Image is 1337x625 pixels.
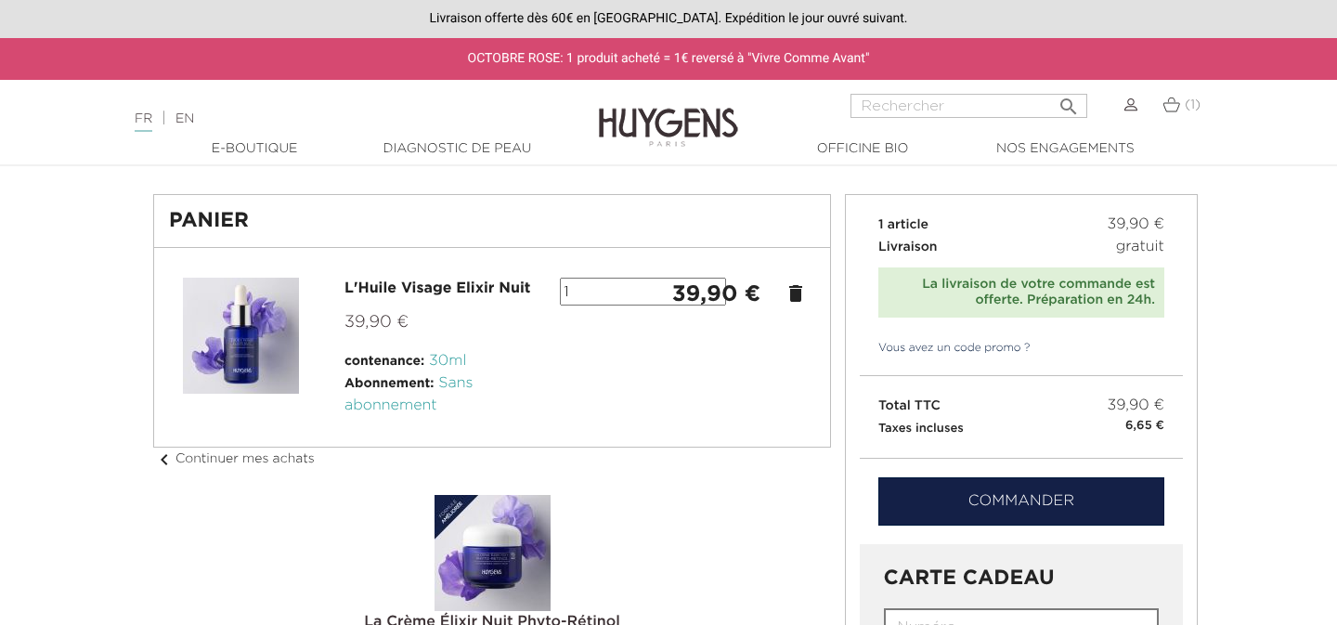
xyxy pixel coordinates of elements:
a: L'Huile Visage Elixir Nuit [344,281,530,296]
a: FR [135,112,152,132]
a: E-Boutique [162,139,347,159]
a: chevron_leftContinuer mes achats [153,452,315,465]
div: La livraison de votre commande est offerte. Préparation en 24h. [888,277,1155,308]
span: 1 article [878,218,928,231]
h3: CARTE CADEAU [884,567,1160,590]
a: Diagnostic de peau [364,139,550,159]
a: delete [785,282,807,305]
a: Vous avez un code promo ? [860,340,1031,357]
span: Total TTC [878,399,941,412]
span: 30ml [429,354,466,369]
span: Abonnement: [344,377,434,390]
small: 6,65 € [1125,417,1164,436]
small: Taxes incluses [878,423,964,435]
a: Officine Bio [770,139,955,159]
img: L\'Huile Visage Elixir Nuit [183,278,299,394]
input: Rechercher [850,94,1087,118]
i: chevron_left [153,449,175,471]
img: Huygens [599,78,738,150]
span: contenance: [344,355,424,368]
span: 39,90 € [1108,214,1164,236]
div: | [125,108,543,130]
span: 39,90 € [344,314,409,331]
img: La Crème Élixir Nuit Phyto-Rétinol [435,495,551,611]
a: EN [175,112,194,125]
a: Commander [878,477,1164,526]
a: Nos engagements [972,139,1158,159]
span: gratuit [1116,236,1164,258]
span: 39,90 € [1108,395,1164,417]
strong: 39,90 € [672,283,760,306]
i:  [1058,90,1080,112]
span: Livraison [878,241,938,254]
button:  [1052,88,1085,113]
h1: Panier [169,210,815,232]
a: (1) [1162,98,1201,112]
span: (1) [1185,98,1201,111]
